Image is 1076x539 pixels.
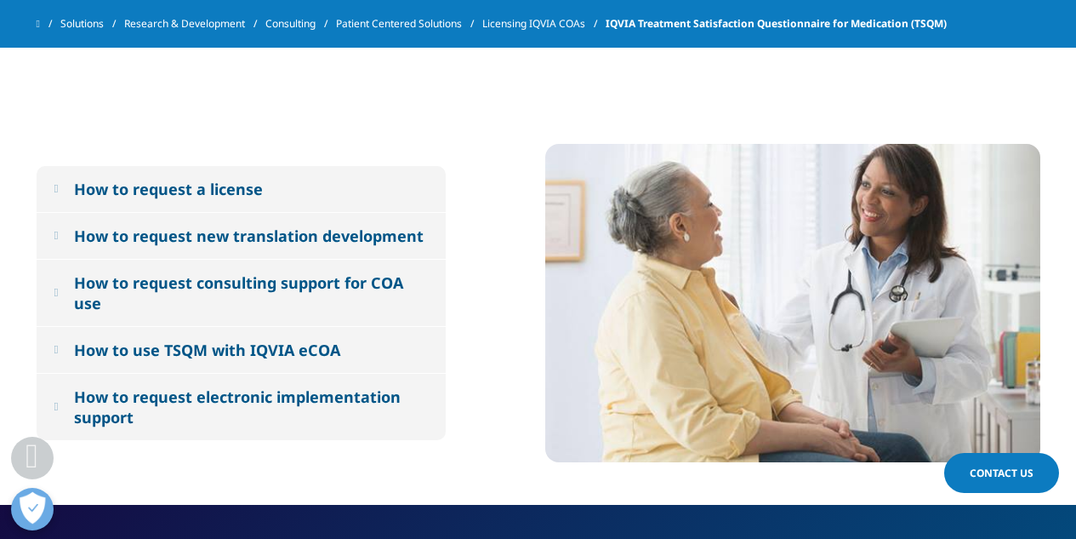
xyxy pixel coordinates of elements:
[265,9,336,39] a: Consulting
[124,9,265,39] a: Research & Development
[74,272,428,313] div: How to request consulting support for COA use
[37,374,446,440] button: How to request electronic implementation support
[74,179,263,199] div: How to request a license
[482,9,606,39] a: Licensing IQVIA COAs
[74,387,428,427] div: How to request electronic implementation support
[37,166,446,212] button: How to request a license
[970,466,1033,480] span: Contact Us
[11,488,54,530] button: Open Preferences
[37,260,446,326] button: How to request consulting support for COA use
[606,9,947,39] span: IQVIA Treatment Satisfaction Questionnaire for Medication (TSQM)
[60,9,124,39] a: Solutions
[37,213,446,259] button: How to request new translation development
[336,9,482,39] a: Patient Centered Solutions
[944,453,1059,493] a: Contact Us
[74,226,424,246] div: How to request new translation development
[545,144,1040,462] img: female doctor with patient
[74,340,340,360] div: How to use TSQM with IQVIA eCOA
[37,327,446,373] button: How to use TSQM with IQVIA eCOA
